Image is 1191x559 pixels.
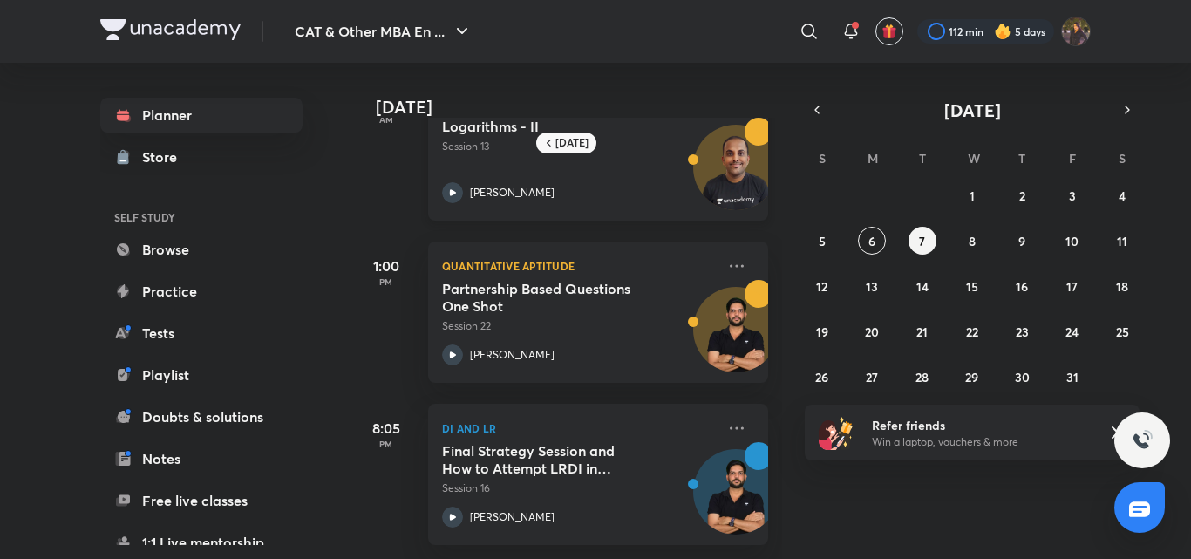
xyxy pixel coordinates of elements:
img: Avatar [694,297,778,380]
button: October 10, 2025 [1058,227,1086,255]
button: October 11, 2025 [1108,227,1136,255]
abbr: Thursday [1018,150,1025,167]
a: Store [100,140,303,174]
img: avatar [881,24,897,39]
img: streak [994,23,1011,40]
button: October 22, 2025 [958,317,986,345]
a: Notes [100,441,303,476]
h6: Refer friends [872,416,1086,434]
button: avatar [875,17,903,45]
abbr: October 13, 2025 [866,278,878,295]
button: October 27, 2025 [858,363,886,391]
img: Company Logo [100,19,241,40]
button: October 16, 2025 [1008,272,1036,300]
button: October 6, 2025 [858,227,886,255]
a: Playlist [100,358,303,392]
p: [PERSON_NAME] [470,185,555,201]
p: Session 22 [442,318,716,334]
abbr: October 31, 2025 [1066,369,1079,385]
h5: Partnership Based Questions One Shot [442,280,659,315]
button: October 8, 2025 [958,227,986,255]
abbr: October 11, 2025 [1117,233,1127,249]
h5: Logarithms - II [442,118,659,135]
abbr: October 22, 2025 [966,324,978,340]
abbr: October 3, 2025 [1069,187,1076,204]
abbr: October 10, 2025 [1065,233,1079,249]
button: [DATE] [829,98,1115,122]
a: Company Logo [100,19,241,44]
button: October 12, 2025 [808,272,836,300]
h6: [DATE] [555,136,589,150]
button: October 9, 2025 [1008,227,1036,255]
abbr: October 23, 2025 [1016,324,1029,340]
button: October 24, 2025 [1058,317,1086,345]
button: October 28, 2025 [909,363,936,391]
abbr: October 14, 2025 [916,278,929,295]
abbr: Friday [1069,150,1076,167]
abbr: October 30, 2025 [1015,369,1030,385]
p: Session 16 [442,481,716,496]
p: [PERSON_NAME] [470,347,555,363]
button: October 31, 2025 [1058,363,1086,391]
a: Planner [100,98,303,133]
button: October 1, 2025 [958,181,986,209]
a: Tests [100,316,303,351]
h5: 8:05 [351,418,421,439]
img: Avatar [694,459,778,542]
abbr: October 21, 2025 [916,324,928,340]
h5: Final Strategy Session and How to Attempt LRDI in Actual CAT Exam [442,442,659,477]
abbr: October 1, 2025 [970,187,975,204]
p: AM [351,114,421,125]
abbr: October 26, 2025 [815,369,828,385]
a: Browse [100,232,303,267]
button: October 14, 2025 [909,272,936,300]
abbr: October 25, 2025 [1116,324,1129,340]
abbr: October 12, 2025 [816,278,827,295]
a: Practice [100,274,303,309]
button: October 4, 2025 [1108,181,1136,209]
p: Win a laptop, vouchers & more [872,434,1086,450]
abbr: October 24, 2025 [1065,324,1079,340]
abbr: October 9, 2025 [1018,233,1025,249]
abbr: October 16, 2025 [1016,278,1028,295]
button: October 29, 2025 [958,363,986,391]
abbr: October 20, 2025 [865,324,879,340]
abbr: Saturday [1119,150,1126,167]
abbr: Monday [868,150,878,167]
img: Bhumika Varshney [1061,17,1091,46]
a: Free live classes [100,483,303,518]
p: [PERSON_NAME] [470,509,555,525]
abbr: October 15, 2025 [966,278,978,295]
button: October 15, 2025 [958,272,986,300]
img: Avatar [694,134,778,218]
p: Session 13 [442,139,716,154]
abbr: October 5, 2025 [819,233,826,249]
abbr: October 8, 2025 [969,233,976,249]
img: ttu [1132,430,1153,451]
abbr: October 27, 2025 [866,369,878,385]
button: October 13, 2025 [858,272,886,300]
div: Store [142,147,187,167]
button: October 2, 2025 [1008,181,1036,209]
p: DI and LR [442,418,716,439]
abbr: October 17, 2025 [1066,278,1078,295]
a: Doubts & solutions [100,399,303,434]
button: October 30, 2025 [1008,363,1036,391]
h5: 1:00 [351,256,421,276]
button: CAT & Other MBA En ... [284,14,483,49]
abbr: Tuesday [919,150,926,167]
h4: [DATE] [376,97,786,118]
p: PM [351,276,421,287]
button: October 23, 2025 [1008,317,1036,345]
button: October 18, 2025 [1108,272,1136,300]
abbr: October 29, 2025 [965,369,978,385]
p: Quantitative Aptitude [442,256,716,276]
p: PM [351,439,421,449]
abbr: October 2, 2025 [1019,187,1025,204]
abbr: Sunday [819,150,826,167]
abbr: October 4, 2025 [1119,187,1126,204]
button: October 17, 2025 [1058,272,1086,300]
h6: SELF STUDY [100,202,303,232]
span: [DATE] [944,99,1001,122]
abbr: October 18, 2025 [1116,278,1128,295]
